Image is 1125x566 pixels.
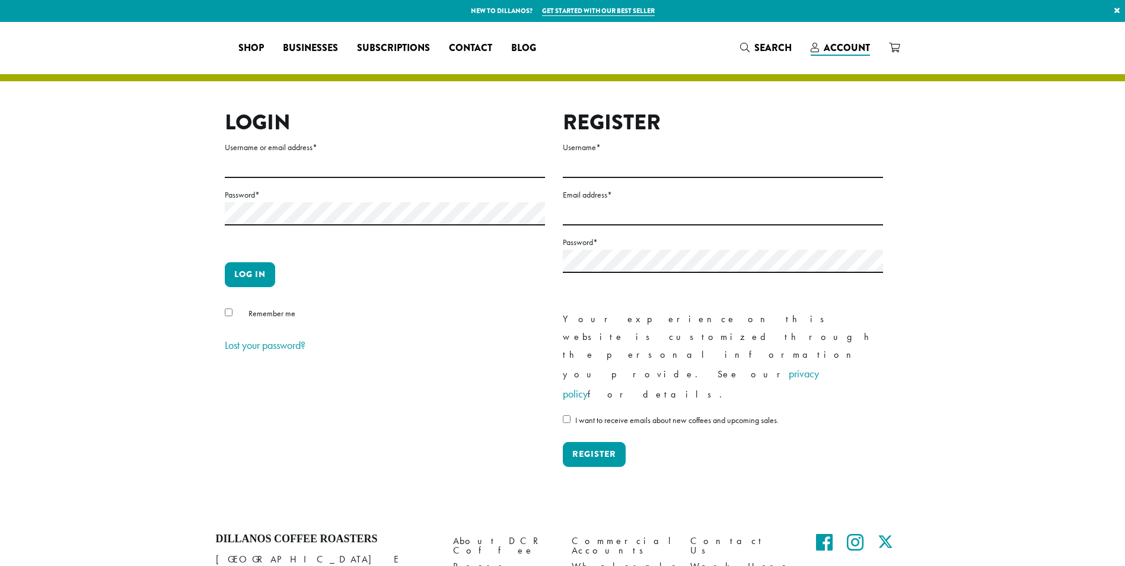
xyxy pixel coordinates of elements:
span: Search [754,41,792,55]
h4: Dillanos Coffee Roasters [216,533,435,546]
label: Username [563,140,883,155]
span: Businesses [283,41,338,56]
label: Email address [563,187,883,202]
span: I want to receive emails about new coffees and upcoming sales. [575,415,779,425]
span: Shop [238,41,264,56]
a: Contact Us [690,533,791,558]
span: Remember me [248,308,295,319]
a: Search [731,38,801,58]
h2: Register [563,110,883,135]
label: Password [225,187,545,202]
span: Account [824,41,870,55]
a: Commercial Accounts [572,533,673,558]
a: About DCR Coffee [453,533,554,558]
label: Username or email address [225,140,545,155]
a: Lost your password? [225,338,305,352]
button: Log in [225,262,275,287]
p: Your experience on this website is customized through the personal information you provide. See o... [563,310,883,404]
a: Shop [229,39,273,58]
span: Subscriptions [357,41,430,56]
span: Blog [511,41,536,56]
span: Contact [449,41,492,56]
a: Get started with our best seller [542,6,655,16]
h2: Login [225,110,545,135]
a: privacy policy [563,367,819,400]
label: Password [563,235,883,250]
input: I want to receive emails about new coffees and upcoming sales. [563,415,571,423]
button: Register [563,442,626,467]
